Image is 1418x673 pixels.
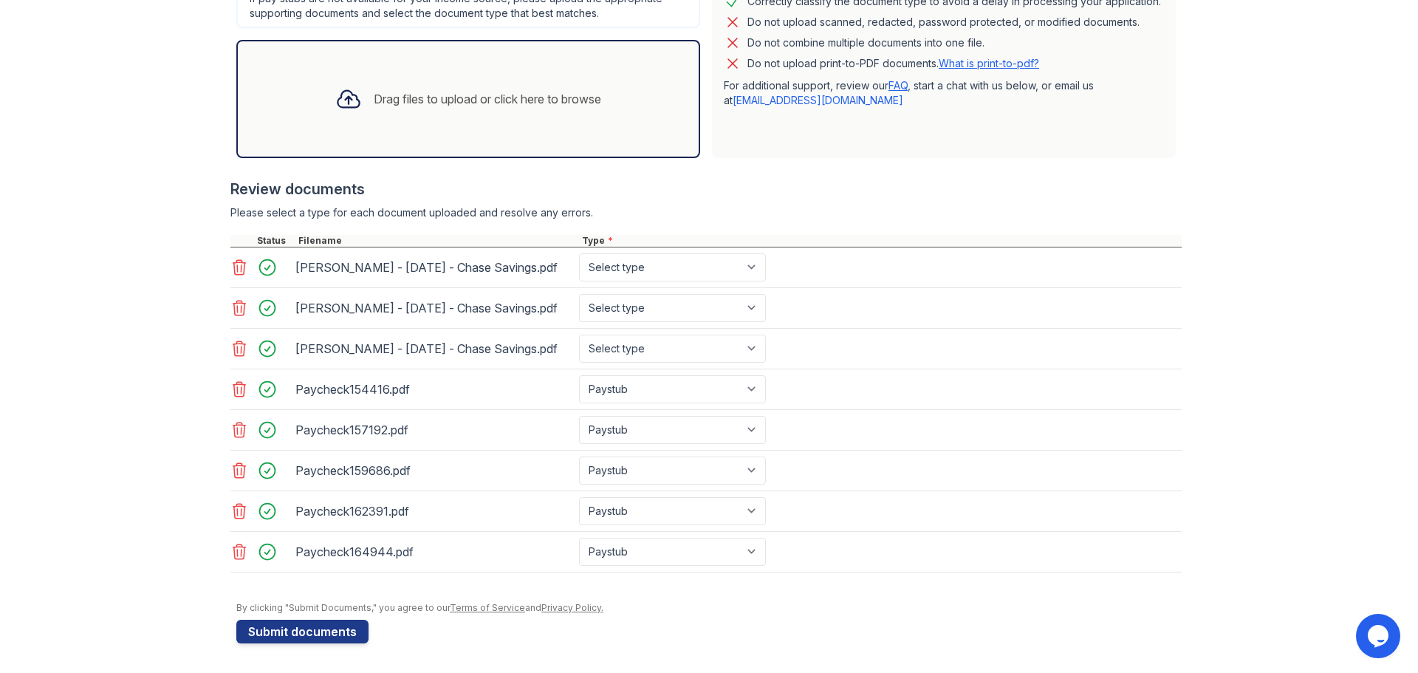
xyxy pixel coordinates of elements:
[236,602,1182,614] div: By clicking "Submit Documents," you agree to our and
[747,56,1039,71] p: Do not upload print-to-PDF documents.
[295,256,573,279] div: [PERSON_NAME] - [DATE] - Chase Savings.pdf
[295,459,573,482] div: Paycheck159686.pdf
[295,378,573,401] div: Paycheck154416.pdf
[254,235,295,247] div: Status
[295,296,573,320] div: [PERSON_NAME] - [DATE] - Chase Savings.pdf
[450,602,525,613] a: Terms of Service
[733,94,903,106] a: [EMAIL_ADDRESS][DOMAIN_NAME]
[295,540,573,564] div: Paycheck164944.pdf
[724,78,1164,108] p: For additional support, review our , start a chat with us below, or email us at
[295,235,579,247] div: Filename
[295,418,573,442] div: Paycheck157192.pdf
[747,13,1140,31] div: Do not upload scanned, redacted, password protected, or modified documents.
[579,235,1182,247] div: Type
[230,179,1182,199] div: Review documents
[230,205,1182,220] div: Please select a type for each document uploaded and resolve any errors.
[939,57,1039,69] a: What is print-to-pdf?
[888,79,908,92] a: FAQ
[1356,614,1403,658] iframe: chat widget
[541,602,603,613] a: Privacy Policy.
[374,90,601,108] div: Drag files to upload or click here to browse
[295,337,573,361] div: [PERSON_NAME] - [DATE] - Chase Savings.pdf
[236,620,369,643] button: Submit documents
[295,499,573,523] div: Paycheck162391.pdf
[747,34,984,52] div: Do not combine multiple documents into one file.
